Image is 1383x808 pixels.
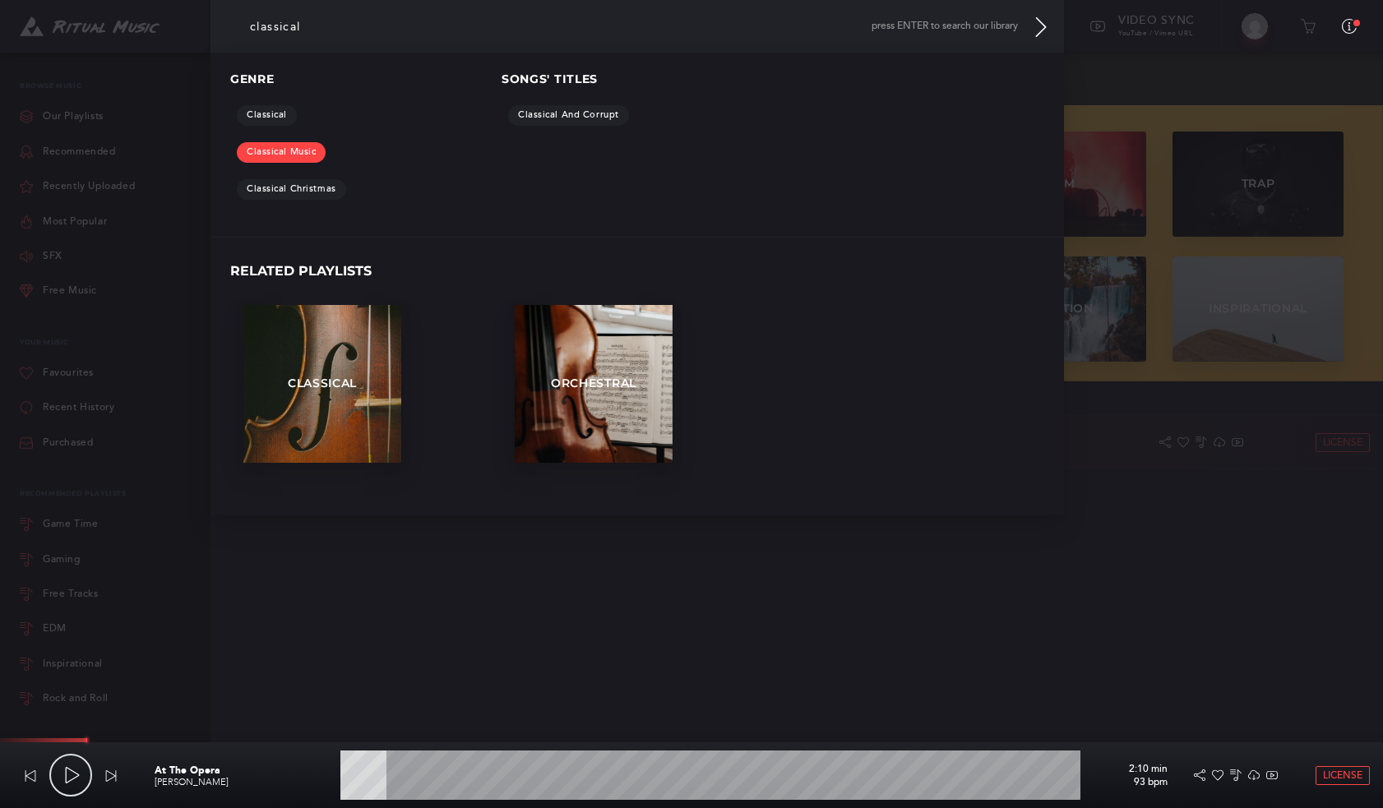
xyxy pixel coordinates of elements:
a: Our Playlists [20,99,104,134]
span: press ENTER to search our library [872,21,1018,32]
p: Related Playlists [230,264,1044,305]
div: Rock and Roll [43,694,109,704]
a: Favourites [20,356,94,390]
a: Recent History [20,390,114,425]
a: Recently Uploaded [20,169,135,204]
a: Rock and Roll [20,681,197,716]
div: Free Tracks [43,589,99,599]
a: Most Popular [20,204,107,238]
a: Game Time [20,507,197,542]
p: Your Music [20,329,197,356]
div: Inspirational [43,659,103,669]
a: Classical [237,105,297,126]
a: Classical [243,305,401,463]
a: Free Music [20,274,97,308]
a: Classical Christmas [237,179,346,200]
img: Kristin Chirico [1242,13,1268,39]
span: YouTube / Vimeo URL [1118,30,1192,37]
div: EDM [43,624,67,634]
div: Your Playlists [20,736,197,770]
a: [PERSON_NAME] [155,777,229,787]
div: Game Time [43,519,98,529]
div: Gaming [43,555,81,565]
p: 93 bpm [1087,777,1168,788]
img: Ritual Music [20,16,160,37]
a: Purchased [20,426,93,460]
p: At The Opera [155,763,334,778]
a: Inspirational [20,647,197,681]
a: Inspirational [1173,256,1344,362]
a: EDM [20,612,197,646]
a: Gaming [20,542,197,576]
a: Trap [1173,132,1344,237]
span: License [1323,437,1362,448]
div: Recommended Playlists [20,480,197,507]
a: Recommended [20,135,116,169]
a: Free Tracks [20,577,197,612]
a: Orchestral [515,305,673,463]
span: Video Sync [1118,13,1195,27]
p: Browse Music [20,72,197,99]
a: Classical And Corrupt [508,105,629,126]
span: License [1323,770,1362,781]
a: Classical Music [237,142,326,163]
p: Genre [230,72,502,99]
a: SFX [20,239,62,274]
p: 2:10 min [1087,762,1168,777]
p: Songs' Titles [502,72,773,99]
